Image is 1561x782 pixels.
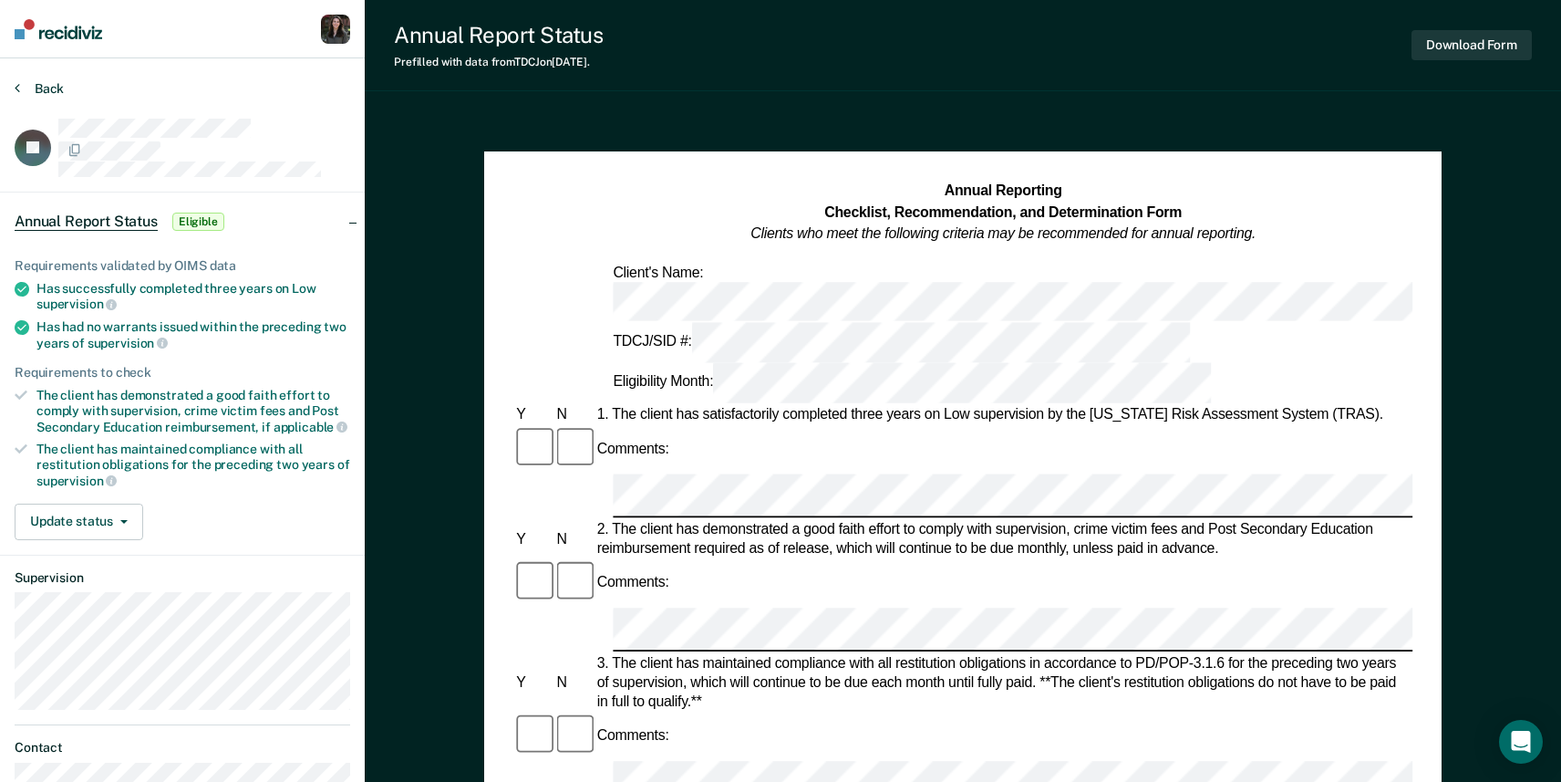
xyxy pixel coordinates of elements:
div: Has had no warrants issued within the preceding two years of [36,319,350,350]
div: Requirements to check [15,365,350,381]
span: Eligible [172,213,224,231]
div: TDCJ/SID #: [610,323,1194,363]
div: Y [513,404,553,423]
span: applicable [274,420,347,434]
div: 1. The client has satisfactorily completed three years on Low supervision by the [US_STATE] Risk ... [594,404,1412,423]
span: supervision [36,474,117,488]
div: N [553,673,594,692]
dt: Contact [15,740,350,756]
img: Recidiviz [15,19,102,39]
div: Y [513,673,553,692]
div: Annual Report Status [394,22,603,48]
span: Annual Report Status [15,213,158,231]
strong: Checklist, Recommendation, and Determination Form [824,204,1182,221]
div: The client has maintained compliance with all restitution obligations for the preceding two years of [36,442,350,488]
div: Comments: [594,440,672,459]
div: Comments: [594,726,672,746]
div: Requirements validated by OIMS data [15,258,350,274]
em: Clients who meet the following criteria may be recommended for annual reporting. [750,226,1256,243]
div: Comments: [594,573,672,592]
button: Download Form [1411,30,1532,60]
button: Back [15,80,64,97]
span: supervision [88,336,168,350]
div: Has successfully completed three years on Low [36,281,350,312]
dt: Supervision [15,570,350,586]
div: 2. The client has demonstrated a good faith effort to comply with supervision, crime victim fees ... [594,519,1412,558]
div: 3. The client has maintained compliance with all restitution obligations in accordance to PD/POP-... [594,652,1412,711]
div: The client has demonstrated a good faith effort to comply with supervision, crime victim fees and... [36,388,350,434]
div: N [553,404,594,423]
div: Eligibility Month: [610,363,1215,403]
button: Update status [15,504,143,540]
div: Open Intercom Messenger [1499,720,1543,764]
strong: Annual Reporting [945,182,1062,199]
div: Prefilled with data from TDCJ on [DATE] . [394,56,603,68]
div: Y [513,528,553,547]
div: N [553,528,594,547]
span: supervision [36,297,117,311]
